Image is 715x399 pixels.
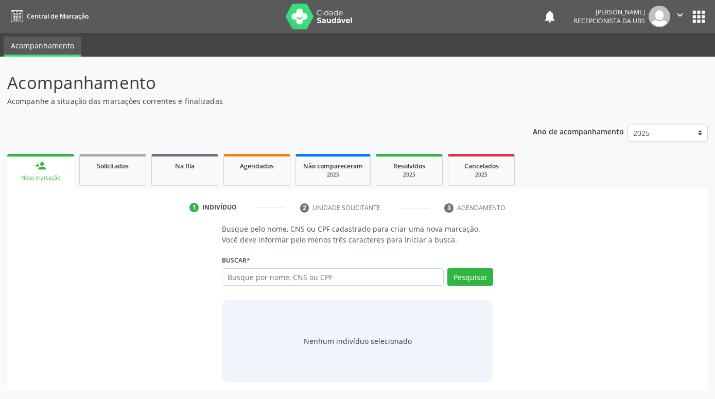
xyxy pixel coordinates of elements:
[97,162,129,170] span: Solicitados
[464,162,499,170] span: Cancelados
[447,268,493,286] button: Pesquisar
[222,252,250,268] label: Buscar
[14,174,67,182] div: Nova marcação
[383,171,435,179] div: 2025
[189,203,199,212] div: 1
[543,9,557,24] button: notifications
[456,171,507,179] div: 2025
[222,223,493,245] p: Busque pelo nome, CNS ou CPF cadastrado para criar uma nova marcação. Você deve informar pelo men...
[303,162,363,170] span: Não compareceram
[674,9,686,21] i: 
[175,162,195,170] span: Na fila
[573,8,645,16] div: [PERSON_NAME]
[7,70,498,96] p: Acompanhamento
[304,336,412,346] div: Nenhum indivíduo selecionado
[240,162,274,170] span: Agendados
[303,171,363,179] div: 2025
[7,8,89,25] a: Central de Marcação
[573,16,645,25] span: Recepcionista da UBS
[222,268,444,286] input: Busque por nome, CNS ou CPF
[690,8,708,26] button: apps
[670,6,690,27] button: 
[35,160,46,171] div: person_add
[4,37,81,57] a: Acompanhamento
[533,125,624,137] p: Ano de acompanhamento
[649,6,670,27] img: img
[393,162,425,170] span: Resolvidos
[7,96,498,107] p: Acompanhe a situação das marcações correntes e finalizadas
[202,203,237,212] div: Indivíduo
[27,12,89,21] span: Central de Marcação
